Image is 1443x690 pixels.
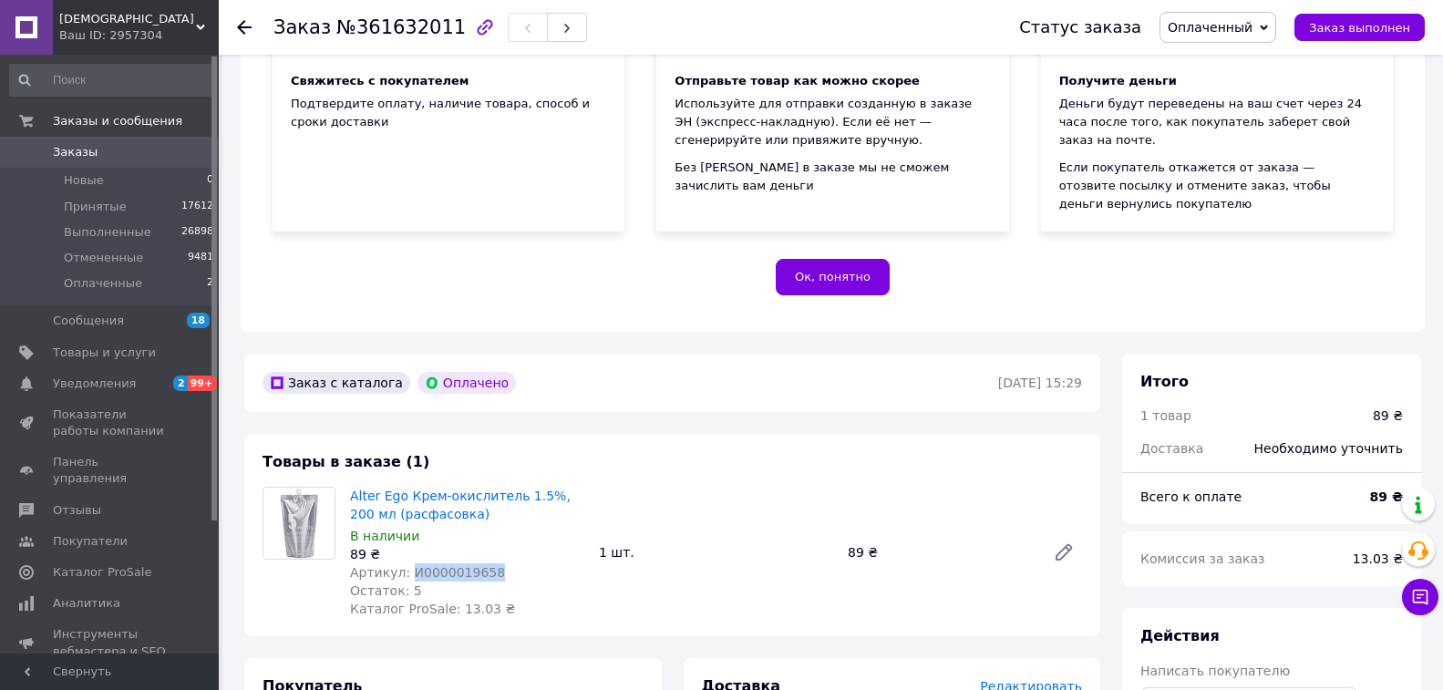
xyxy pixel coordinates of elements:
span: Уведомления [53,376,136,392]
span: Комиссия за заказ [1140,551,1265,566]
span: Итого [1140,373,1189,390]
div: Подтвердите оплату, наличие товара, способ и сроки доставки [291,95,606,131]
span: Действия [1140,627,1220,644]
b: Отправьте товар как можно скорее [675,74,920,88]
span: Оплаченные [64,275,142,292]
span: Харизма [59,11,196,27]
div: 1 [291,36,606,58]
span: 13.03 ₴ [1353,551,1403,566]
span: 2 [207,275,213,292]
span: 2 [173,376,188,391]
time: [DATE] 15:29 [998,376,1082,390]
span: 1 товар [1140,408,1191,423]
span: Покупатели [53,533,128,550]
button: Заказ выполнен [1294,14,1425,41]
span: Остаток: 5 [350,583,422,598]
b: Свяжитесь с покупателем [291,74,469,88]
span: 0 [207,172,213,189]
span: Выполненные [64,224,151,241]
b: 89 ₴ [1370,489,1403,504]
span: Отзывы [53,502,101,519]
span: 18 [187,313,210,328]
input: Поиск [9,64,215,97]
div: Используйте для отправки созданную в заказе ЭН (экспресс-накладную). Если её нет — сгенерируйте и... [675,95,990,149]
div: Вернуться назад [237,18,252,36]
span: 9481 [188,250,213,266]
span: Инструменты вебмастера и SEO [53,626,169,659]
span: Панель управления [53,454,169,487]
div: Статус заказа [1019,18,1141,36]
div: Заказ с каталога [263,372,410,394]
div: Ваш ID: 2957304 [59,27,219,44]
span: 26898 [181,224,213,241]
div: 1 шт. [592,540,840,565]
span: Отмененные [64,250,143,266]
span: Заказ выполнен [1309,21,1410,35]
div: 89 ₴ [840,540,1038,565]
img: Alter Ego Крем-окислитель 1.5%, 200 мл (расфасовка) [263,488,335,559]
span: Всего к оплате [1140,489,1242,504]
span: Каталог ProSale: 13.03 ₴ [350,602,515,616]
span: Заказы и сообщения [53,113,182,129]
span: Ок, понятно [795,270,871,283]
span: Каталог ProSale [53,564,151,581]
span: Оплаченный [1168,20,1252,35]
span: Товары и услуги [53,345,156,361]
span: Заказы [53,144,98,160]
div: 3 [1059,36,1375,58]
div: 89 ₴ [1373,407,1403,425]
span: Заказ [273,16,331,38]
a: Редактировать [1046,534,1082,571]
div: 89 ₴ [350,545,584,563]
span: Артикул: И0000019658 [350,565,505,580]
span: Принятые [64,199,127,215]
div: Если покупатель откажется от заказа — отозвите посылку и отмените заказ, чтобы деньги вернулись п... [1059,159,1375,213]
span: 99+ [188,376,218,391]
span: 17612 [181,199,213,215]
div: Необходимо уточнить [1243,428,1414,469]
span: №361632011 [336,16,466,38]
span: Аналитика [53,595,120,612]
span: Написать покупателю [1140,664,1290,678]
div: Оплачено [417,372,516,394]
div: Деньги будут переведены на ваш счет через 24 часа после того, как покупатель заберет свой заказ н... [1059,95,1375,149]
span: Товары в заказе (1) [263,453,429,470]
button: Чат с покупателем [1402,579,1438,615]
b: Получите деньги [1059,74,1177,88]
span: Показатели работы компании [53,407,169,439]
span: Сообщения [53,313,124,329]
button: Ок, понятно [776,259,890,295]
span: Новые [64,172,104,189]
div: Без [PERSON_NAME] в заказе мы не сможем зачислить вам деньги [675,159,990,195]
span: В наличии [350,529,419,543]
a: Alter Ego Крем-окислитель 1.5%, 200 мл (расфасовка) [350,489,571,521]
span: Доставка [1140,441,1203,456]
div: 2 [675,36,990,58]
